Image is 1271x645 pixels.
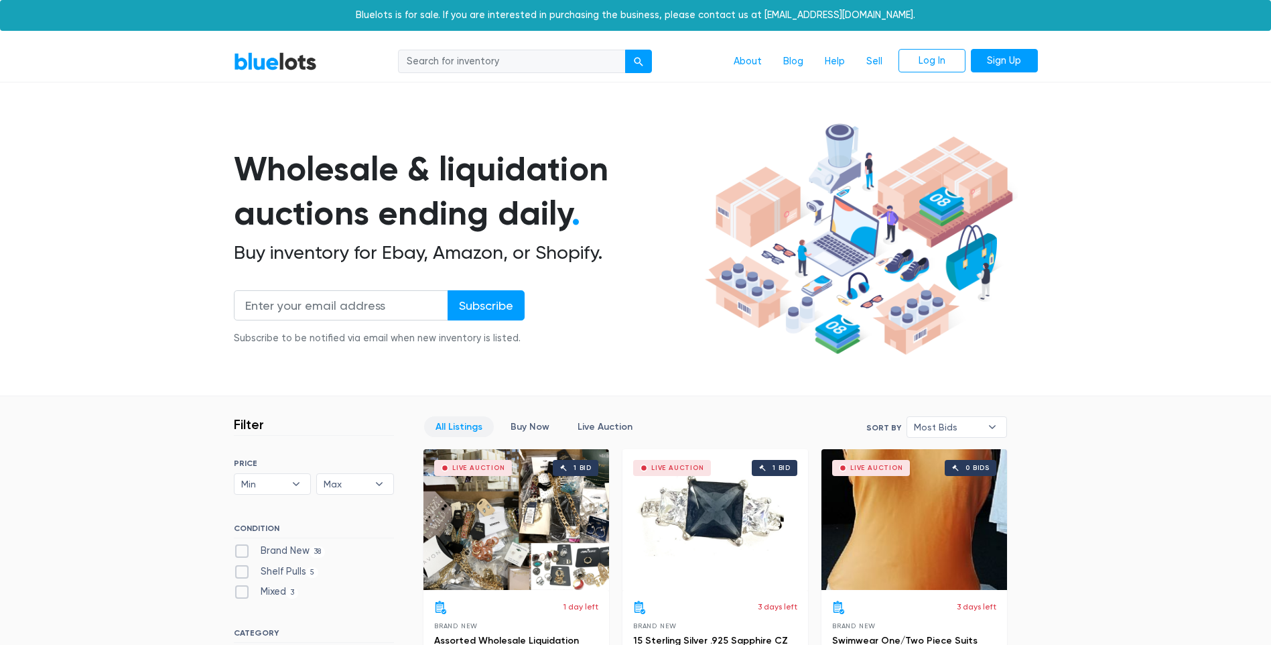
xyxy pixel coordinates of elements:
input: Enter your email address [234,290,448,320]
span: 38 [310,546,326,557]
div: Subscribe to be notified via email when new inventory is listed. [234,331,525,346]
div: 1 bid [574,465,592,471]
a: About [723,49,773,74]
input: Search for inventory [398,50,626,74]
a: BlueLots [234,52,317,71]
span: Brand New [633,622,677,630]
label: Mixed [234,585,299,599]
a: Sign Up [971,49,1038,73]
p: 1 day left [563,601,598,613]
a: All Listings [424,416,494,437]
a: Live Auction 1 bid [622,449,808,590]
div: Live Auction [850,465,903,471]
b: ▾ [282,474,310,494]
h6: PRICE [234,459,394,468]
a: Live Auction [566,416,644,437]
span: Min [241,474,285,494]
p: 3 days left [758,601,797,613]
h3: Filter [234,416,264,432]
label: Shelf Pulls [234,565,319,579]
span: Max [324,474,368,494]
div: 0 bids [965,465,990,471]
a: Help [814,49,856,74]
b: ▾ [365,474,393,494]
div: 1 bid [773,465,791,471]
h6: CATEGORY [234,628,394,643]
a: Buy Now [499,416,561,437]
span: 3 [286,588,299,599]
div: Live Auction [452,465,505,471]
a: Live Auction 1 bid [423,449,609,590]
span: 5 [306,567,319,578]
input: Subscribe [448,290,525,320]
span: . [572,193,580,233]
b: ▾ [978,417,1006,437]
div: Live Auction [651,465,704,471]
h6: CONDITION [234,524,394,538]
a: Live Auction 0 bids [821,449,1007,590]
span: Brand New [832,622,876,630]
span: Most Bids [914,417,981,437]
label: Brand New [234,544,326,559]
h1: Wholesale & liquidation auctions ending daily [234,147,700,236]
p: 3 days left [957,601,996,613]
a: Log In [898,49,965,73]
label: Sort By [866,422,901,434]
a: Blog [773,49,814,74]
h2: Buy inventory for Ebay, Amazon, or Shopify. [234,241,700,264]
span: Brand New [434,622,478,630]
img: hero-ee84e7d0318cb26816c560f6b4441b76977f77a177738b4e94f68c95b2b83dbb.png [700,117,1018,361]
a: Sell [856,49,893,74]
